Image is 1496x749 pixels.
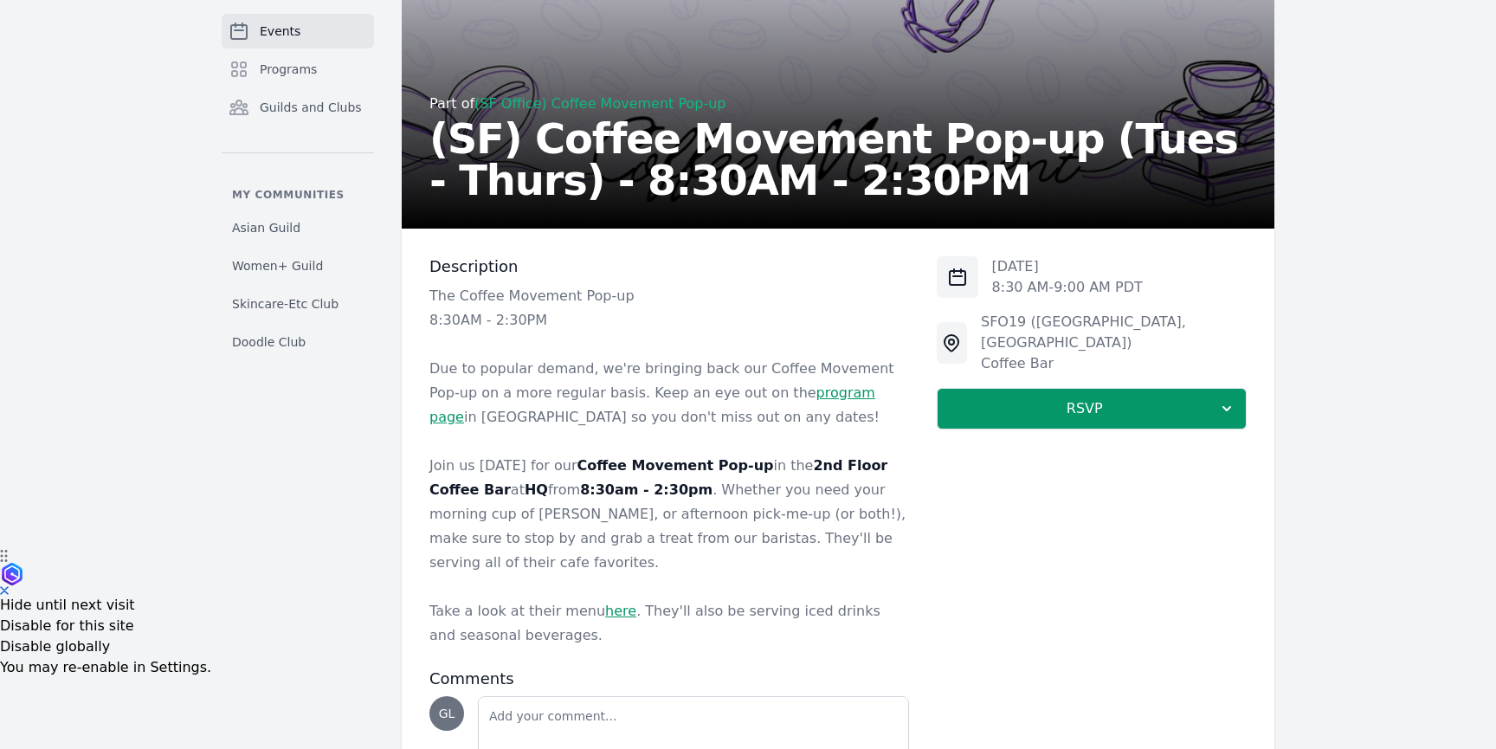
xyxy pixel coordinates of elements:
h3: Description [429,256,909,277]
p: 8:30 AM - 9:00 AM PDT [992,277,1143,298]
p: My communities [222,188,374,202]
a: (SF Office) Coffee Movement Pop-up [474,95,725,112]
span: Women+ Guild [232,257,323,274]
span: Programs [260,61,317,78]
a: Asian Guild [222,212,374,243]
h2: (SF) Coffee Movement Pop-up (Tues - Thurs) - 8:30AM - 2:30PM [429,118,1247,201]
a: Doodle Club [222,326,374,358]
span: Doodle Club [232,333,306,351]
span: Skincare-Etc Club [232,295,339,313]
a: Women+ Guild [222,250,374,281]
strong: Coffee Movement Pop-up [577,457,774,474]
p: Take a look at their menu . They'll also be serving iced drinks and seasonal beverages. [429,599,909,648]
p: Due to popular demand, we're bringing back our Coffee Movement Pop-up on a more regular basis. Ke... [429,357,909,429]
span: Asian Guild [232,219,300,236]
h3: Comments [429,668,909,689]
p: Join us [DATE] for our in the at from . Whether you need your morning cup of [PERSON_NAME], or af... [429,454,909,575]
strong: HQ [525,481,548,498]
a: Events [222,14,374,48]
span: GL [439,707,455,720]
button: RSVP [937,388,1247,429]
a: Skincare-Etc Club [222,288,374,320]
span: Guilds and Clubs [260,99,362,116]
div: SFO19 ([GEOGRAPHIC_DATA], [GEOGRAPHIC_DATA]) [981,312,1247,353]
p: The Coffee Movement Pop-up [429,284,909,308]
span: Events [260,23,300,40]
div: Coffee Bar [981,353,1247,374]
span: RSVP [951,398,1218,419]
nav: Sidebar [222,14,374,358]
p: 8:30AM - 2:30PM [429,308,909,333]
a: Programs [222,52,374,87]
div: Part of [429,94,1247,114]
p: [DATE] [992,256,1143,277]
a: Guilds and Clubs [222,90,374,125]
a: here [605,603,636,619]
strong: 8:30am - 2:30pm [580,481,713,498]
